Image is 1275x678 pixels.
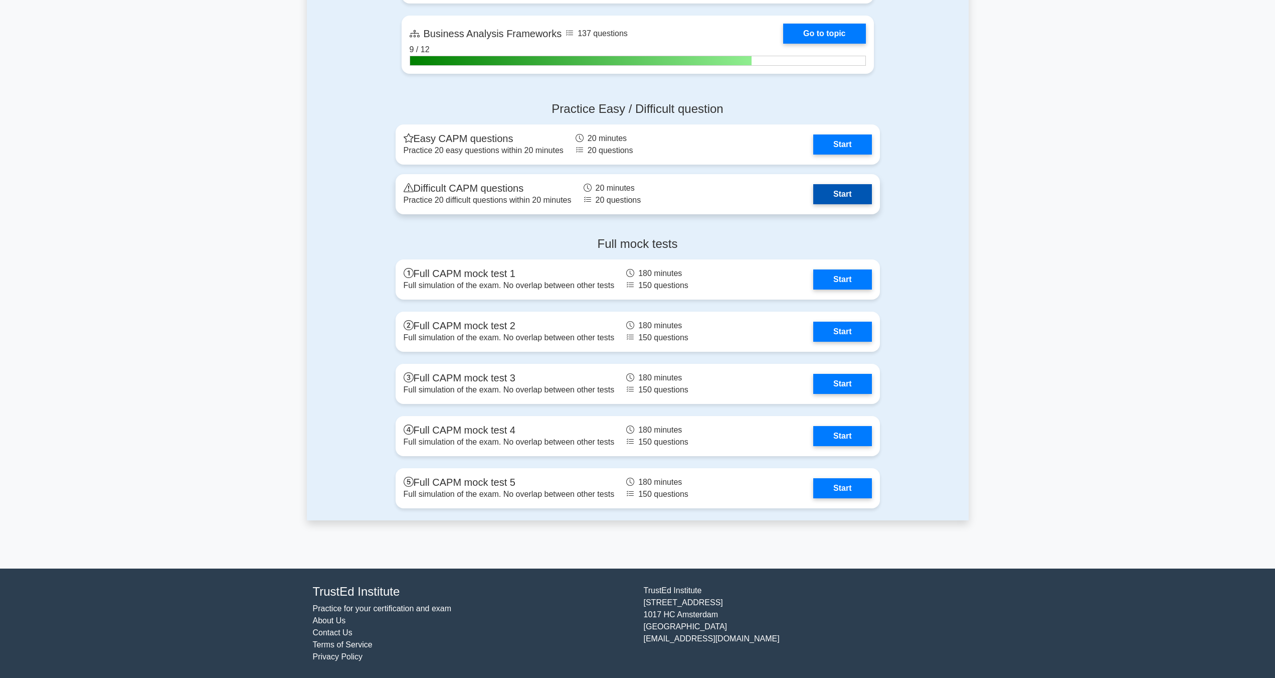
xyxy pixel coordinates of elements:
[313,640,373,649] a: Terms of Service
[813,134,871,155] a: Start
[313,616,346,625] a: About Us
[813,374,871,394] a: Start
[813,184,871,204] a: Start
[813,426,871,446] a: Start
[813,478,871,498] a: Start
[396,237,880,251] h4: Full mock tests
[313,585,632,599] h4: TrustEd Institute
[813,269,871,290] a: Start
[783,24,865,44] a: Go to topic
[313,652,363,661] a: Privacy Policy
[813,322,871,342] a: Start
[638,585,969,663] div: TrustEd Institute [STREET_ADDRESS] 1017 HC Amsterdam [GEOGRAPHIC_DATA] [EMAIL_ADDRESS][DOMAIN_NAME]
[313,628,352,637] a: Contact Us
[396,102,880,116] h4: Practice Easy / Difficult question
[313,604,452,613] a: Practice for your certification and exam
